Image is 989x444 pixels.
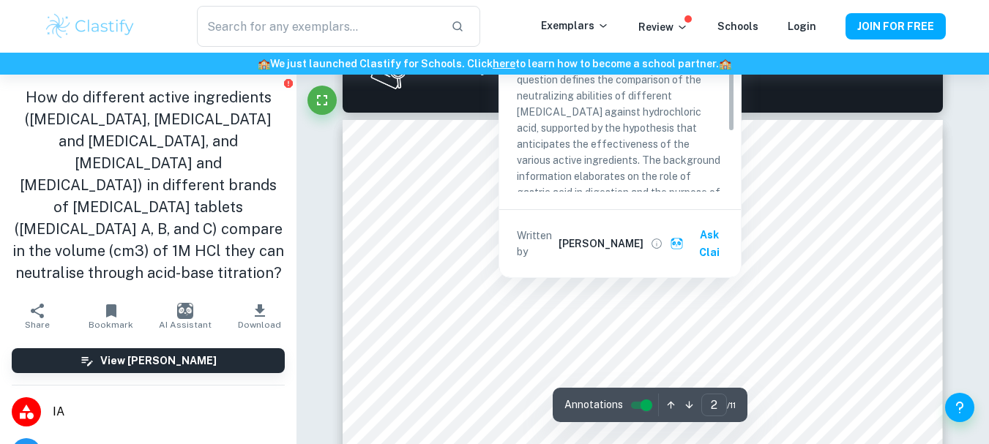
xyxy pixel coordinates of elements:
p: Review [638,19,688,35]
span: / 11 [727,399,736,412]
button: View full profile [646,233,667,254]
span: Share [25,320,50,330]
span: Download [238,320,281,330]
h6: [PERSON_NAME] [559,236,643,252]
button: AI Assistant [149,296,223,336]
button: Bookmark [74,296,148,336]
img: Clastify logo [44,12,137,41]
a: Login [788,20,816,32]
input: Search for any exemplars... [197,6,438,47]
img: clai.svg [670,237,684,251]
span: 🏫 [719,58,731,69]
p: Exemplars [541,18,609,34]
img: AI Assistant [177,303,193,319]
button: Ask Clai [667,222,734,266]
h6: View [PERSON_NAME] [100,353,217,369]
p: Written by [517,227,556,260]
span: Bookmark [89,320,133,330]
button: Fullscreen [307,86,337,115]
button: JOIN FOR FREE [846,13,946,39]
p: The student provides a focused description of the main topic in the [GEOGRAPHIC_DATA]. The resear... [517,23,723,297]
a: Schools [717,20,758,32]
button: Download [223,296,296,336]
span: 🏫 [258,58,270,69]
span: IA [53,403,285,421]
span: AI Assistant [159,320,212,330]
button: Help and Feedback [945,393,974,422]
h6: We just launched Clastify for Schools. Click to learn how to become a school partner. [3,56,986,72]
a: here [493,58,515,69]
h1: How do different active ingredients ([MEDICAL_DATA], [MEDICAL_DATA] and [MEDICAL_DATA], and [MEDI... [12,86,285,284]
button: Report issue [283,78,294,89]
button: View [PERSON_NAME] [12,348,285,373]
span: Annotations [564,397,623,413]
